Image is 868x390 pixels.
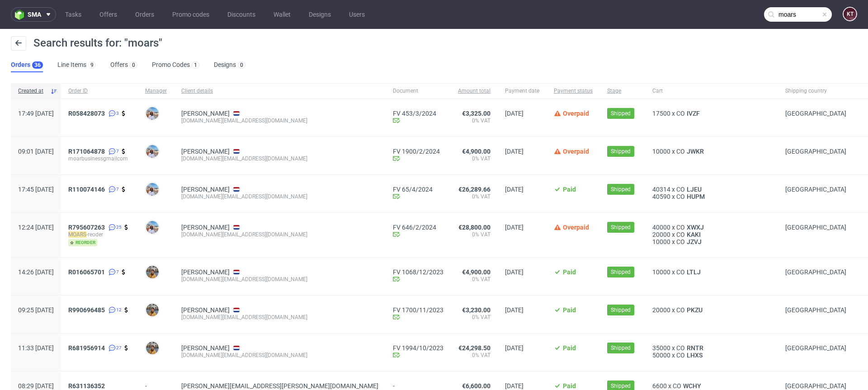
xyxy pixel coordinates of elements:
[146,221,159,234] img: Marta Kozłowska
[652,382,771,390] div: x
[458,352,491,359] span: 0% VAT
[505,268,524,276] span: [DATE]
[652,148,670,155] span: 10000
[18,344,54,352] span: 11:33 [DATE]
[652,231,771,238] div: x
[652,352,771,359] div: x
[505,186,524,193] span: [DATE]
[785,382,846,390] span: [GEOGRAPHIC_DATA]
[181,155,378,162] div: [DOMAIN_NAME][EMAIL_ADDRESS][DOMAIN_NAME]
[116,268,119,276] span: 7
[458,193,491,200] span: 0% VAT
[505,224,524,231] span: [DATE]
[60,7,87,22] a: Tasks
[458,155,491,162] span: 0% VAT
[116,224,122,231] span: 25
[505,110,524,117] span: [DATE]
[563,306,576,314] span: Paid
[146,266,159,278] img: Myszk Mateusz
[68,382,105,390] span: R631136352
[785,306,846,314] span: [GEOGRAPHIC_DATA]
[116,344,122,352] span: 27
[652,193,670,200] span: 40590
[90,62,94,68] div: 9
[393,268,443,276] a: FV 1068/12/2023
[11,7,56,22] button: sma
[107,110,119,117] a: 3
[607,87,638,95] span: Stage
[146,183,159,196] img: Marta Kozłowska
[462,148,491,155] span: €4,900.00
[393,148,443,155] a: FV 1900/2/2024
[393,344,443,352] a: FV 1994/10/2023
[785,87,846,95] span: Shipping country
[785,344,846,352] span: [GEOGRAPHIC_DATA]
[11,58,43,72] a: Orders36
[685,231,703,238] a: KAKI
[462,382,491,390] span: €6,600.00
[68,224,107,231] a: R795607263
[563,344,576,352] span: Paid
[18,148,54,155] span: 09:01 [DATE]
[505,344,524,352] span: [DATE]
[563,268,576,276] span: Paid
[652,344,670,352] span: 35000
[611,109,631,117] span: Shipped
[214,58,245,72] a: Designs0
[146,107,159,120] img: Marta Kozłowska
[194,62,197,68] div: 1
[785,110,846,117] span: [GEOGRAPHIC_DATA]
[685,306,704,314] a: PKZU
[116,110,119,117] span: 3
[505,87,539,95] span: Payment date
[458,276,491,283] span: 0% VAT
[181,148,230,155] a: [PERSON_NAME]
[462,110,491,117] span: €3,325.00
[505,148,524,155] span: [DATE]
[676,193,685,200] span: CO
[685,148,706,155] a: JWKR
[563,382,576,390] span: Paid
[676,110,685,117] span: CO
[685,110,702,117] a: IVZF
[652,306,771,314] div: x
[68,186,105,193] span: R110074146
[181,306,230,314] a: [PERSON_NAME]
[68,344,107,352] a: R681956914
[462,306,491,314] span: €3,230.00
[785,186,846,193] span: [GEOGRAPHIC_DATA]
[652,238,670,245] span: 10000
[685,193,707,200] span: HUPM
[652,110,771,117] div: x
[611,223,631,231] span: Shipped
[676,186,685,193] span: CO
[68,186,107,193] a: R110074146
[785,148,846,155] span: [GEOGRAPHIC_DATA]
[94,7,123,22] a: Offers
[181,193,378,200] div: [DOMAIN_NAME][EMAIL_ADDRESS][DOMAIN_NAME]
[458,231,491,238] span: 0% VAT
[116,306,122,314] span: 12
[676,352,685,359] span: CO
[393,186,443,193] a: FV 65/4/2024
[18,382,54,390] span: 08:29 [DATE]
[107,268,119,276] a: 7
[34,62,41,68] div: 36
[181,87,378,95] span: Client details
[611,185,631,193] span: Shipped
[130,7,160,22] a: Orders
[181,117,378,124] div: [DOMAIN_NAME][EMAIL_ADDRESS][DOMAIN_NAME]
[685,224,706,231] span: XWXJ
[68,344,105,352] span: R681956914
[181,186,230,193] a: [PERSON_NAME]
[107,186,119,193] a: 7
[685,268,703,276] a: LTLJ
[57,58,96,72] a: Line Items9
[68,87,131,95] span: Order ID
[152,58,199,72] a: Promo Codes1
